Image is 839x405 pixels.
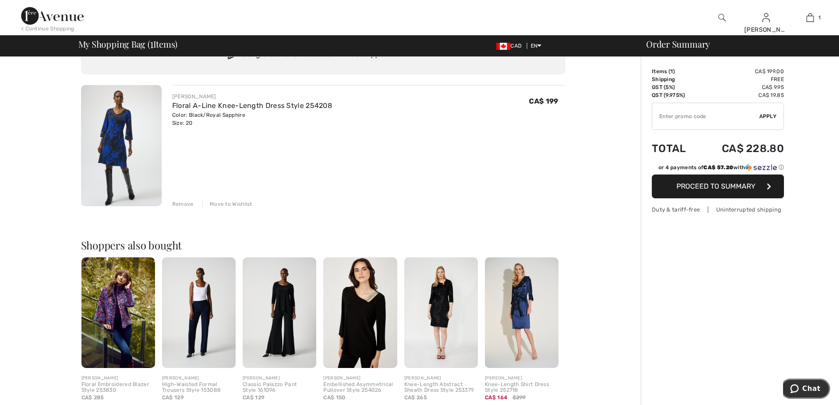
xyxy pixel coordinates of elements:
div: Duty & tariff-free | Uninterrupted shipping [652,205,784,214]
img: Floral Embroidered Blazer Style 253830 [81,257,155,368]
td: Total [652,134,699,163]
span: 1 [818,14,821,22]
div: or 4 payments ofCA$ 57.20withSezzle Click to learn more about Sezzle [652,163,784,175]
td: Items ( ) [652,67,699,75]
img: Classic Palazzo Pant Style 161096 [243,257,316,368]
span: CA$ 285 [81,394,104,401]
div: Color: Black/Royal Sapphire Size: 20 [172,111,332,127]
img: Canadian Dollar [496,43,510,50]
td: CA$ 199.00 [699,67,784,75]
div: Remove [172,200,194,208]
span: CAD [496,43,525,49]
img: Floral A-Line Knee-Length Dress Style 254208 [81,85,162,206]
span: CA$ 265 [404,394,427,401]
span: Apply [759,112,777,120]
h2: Shoppers also bought [81,240,565,250]
img: 1ère Avenue [21,7,84,25]
button: Proceed to Summary [652,175,784,198]
div: [PERSON_NAME] [323,375,397,382]
span: CA$ 199 [529,97,558,105]
input: Promo code [652,103,759,130]
div: [PERSON_NAME] [172,93,332,100]
div: [PERSON_NAME] [81,375,155,382]
td: Shipping [652,75,699,83]
img: High-Waisted Formal Trousers Style 153088 [162,257,236,368]
a: Sign In [762,13,770,22]
img: Embellished Asymmetrical Pullover Style 254026 [323,257,397,368]
span: CA$ 129 [162,394,184,401]
img: search the website [718,12,726,23]
span: CA$ 129 [243,394,264,401]
td: CA$ 228.80 [699,134,784,163]
div: Classic Palazzo Pant Style 161096 [243,382,316,394]
img: My Bag [806,12,814,23]
div: Move to Wishlist [202,200,252,208]
span: 1 [670,68,673,74]
td: QST (9.975%) [652,91,699,99]
div: [PERSON_NAME] [744,25,787,34]
div: High-Waisted Formal Trousers Style 153088 [162,382,236,394]
span: $299 [513,394,526,401]
img: Knee-Length Abstract Sheath Dress Style 253379 [404,257,478,368]
span: CA$ 164 [485,394,507,401]
iframe: Opens a widget where you can chat to one of our agents [783,379,830,401]
span: CA$ 57.20 [703,164,733,171]
div: [PERSON_NAME] [243,375,316,382]
td: Free [699,75,784,83]
img: Knee-Length Shirt Dress Style 252718 [485,257,558,368]
div: [PERSON_NAME] [162,375,236,382]
td: GST (5%) [652,83,699,91]
div: < Continue Shopping [21,25,74,33]
span: My Shopping Bag ( Items) [78,40,178,48]
img: My Info [762,12,770,23]
td: CA$ 9.95 [699,83,784,91]
div: [PERSON_NAME] [404,375,478,382]
span: 1 [150,37,153,49]
span: CA$ 150 [323,394,345,401]
div: or 4 payments of with [658,163,784,171]
img: Sezzle [745,163,777,171]
div: Embellished Asymmetrical Pullover Style 254026 [323,382,397,394]
a: Floral A-Line Knee-Length Dress Style 254208 [172,101,332,110]
div: [PERSON_NAME] [485,375,558,382]
div: Floral Embroidered Blazer Style 253830 [81,382,155,394]
a: 1 [788,12,832,23]
span: Proceed to Summary [676,182,755,190]
div: Knee-Length Abstract Sheath Dress Style 253379 [404,382,478,394]
span: EN [531,43,542,49]
div: Knee-Length Shirt Dress Style 252718 [485,382,558,394]
div: Order Summary [636,40,834,48]
td: CA$ 19.85 [699,91,784,99]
